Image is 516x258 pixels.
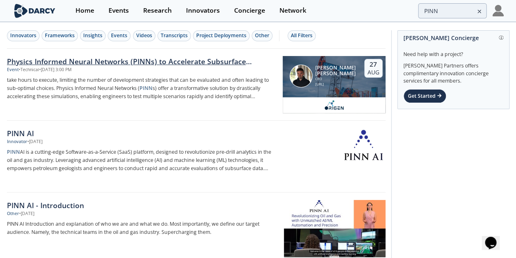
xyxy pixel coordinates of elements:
button: Other [252,30,272,41]
div: PINN AI [7,128,277,139]
p: take hours to execute, limiting the number of development strategies that can be evaluated and of... [7,76,277,101]
div: • Technical • [DATE] 3:00 PM [19,67,71,73]
p: PINN AI Introduction and explanation of who we are and what we do. Most importantly, we define ou... [7,220,277,236]
div: Transcripts [161,32,188,39]
div: Network [279,7,306,14]
img: Profile [492,5,504,16]
img: information.svg [499,36,503,40]
input: Advanced Search [418,3,487,18]
p: AI is a cutting-edge Software-as-a-Service (SaaS) platform, designed to revolutionize pre-drill a... [7,148,277,173]
div: 27 [368,61,379,69]
img: PINN AI [344,129,384,160]
div: Event [7,67,19,73]
img: origen.ai.png [322,100,346,110]
strong: PINN [140,85,153,92]
div: Other [7,211,19,217]
a: PINN AI Innovator •[DATE] PINNAI is a cutting-edge Software-as-a-Service (SaaS) platform, designe... [7,121,385,193]
div: Aug [368,69,379,76]
div: [URL] [315,82,357,87]
img: logo-wide.svg [13,4,57,18]
div: Innovators [186,7,220,14]
div: Concierge [234,7,265,14]
div: Home [75,7,94,14]
div: All Filters [291,32,312,39]
button: Transcripts [157,30,191,41]
div: CEO [315,76,357,82]
div: Innovators [10,32,36,39]
img: Ruben Rodriguez Torrado [290,65,312,87]
button: Events [108,30,131,41]
div: Need help with a project? [403,45,503,58]
button: Insights [80,30,106,41]
button: Frameworks [42,30,78,41]
div: • [DATE] [27,139,42,145]
div: Events [111,32,127,39]
div: Project Deployments [196,32,246,39]
button: All Filters [288,30,316,41]
div: Frameworks [45,32,75,39]
button: Videos [133,30,155,41]
div: • [DATE] [19,211,34,217]
div: Insights [83,32,102,39]
div: Get Started [403,89,446,103]
iframe: chat widget [482,225,508,250]
div: Research [143,7,172,14]
div: Innovator [7,139,27,145]
a: Physics Informed Neural Networks (PINNs) to Accelerate Subsurface Scenario Analysis Event •Techni... [7,49,385,121]
strong: PINN [7,148,20,155]
div: [PERSON_NAME] [PERSON_NAME] [315,65,357,76]
div: [PERSON_NAME] Partners offers complimentary innovation concierge services for all members. [403,58,503,85]
div: Physics Informed Neural Networks (PINNs) to Accelerate Subsurface Scenario Analysis [7,56,277,67]
div: PINN AI - Introduction [7,200,277,211]
div: Other [255,32,269,39]
div: Videos [136,32,152,39]
button: Innovators [7,30,40,41]
button: Project Deployments [193,30,250,41]
div: [PERSON_NAME] Concierge [403,31,503,45]
div: Events [109,7,129,14]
